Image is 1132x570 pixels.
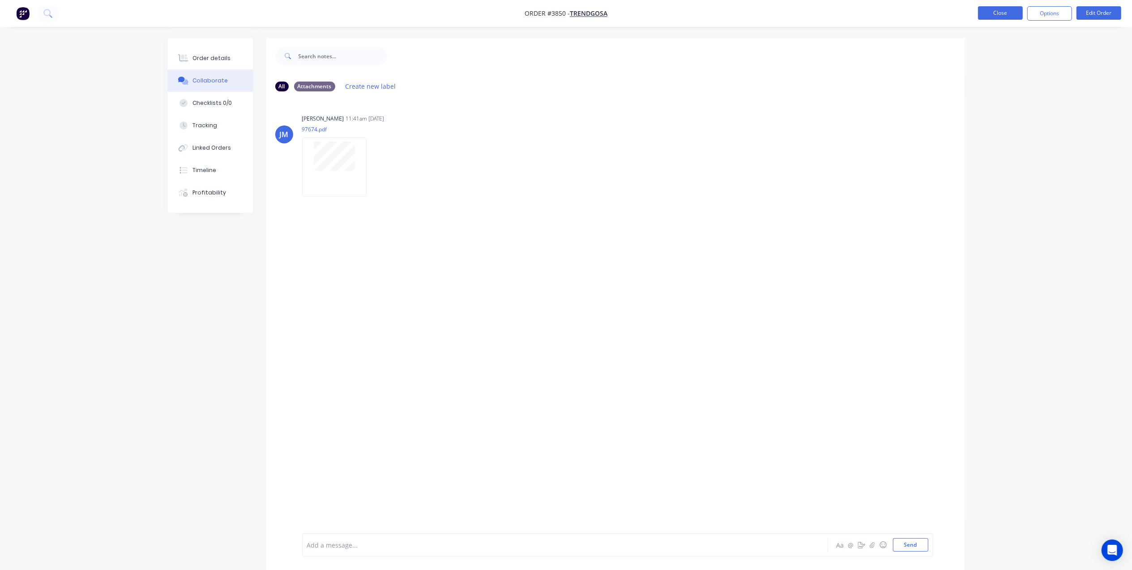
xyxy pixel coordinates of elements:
[192,54,231,62] div: Order details
[192,189,226,197] div: Profitability
[192,99,232,107] div: Checklists 0/0
[341,80,401,92] button: Create new label
[168,137,253,159] button: Linked Orders
[168,69,253,92] button: Collaborate
[835,540,846,550] button: Aa
[525,9,570,18] span: Order #3850 -
[846,540,856,550] button: @
[299,47,387,65] input: Search notes...
[168,181,253,204] button: Profitability
[1027,6,1072,21] button: Options
[192,166,216,174] div: Timeline
[294,82,335,91] div: Attachments
[893,538,928,552] button: Send
[280,129,289,140] div: JM
[1076,6,1121,20] button: Edit Order
[570,9,607,18] a: Trendgosa
[878,540,889,550] button: ☺
[275,82,289,91] div: All
[168,92,253,114] button: Checklists 0/0
[346,115,384,123] div: 11:41am [DATE]
[302,115,344,123] div: [PERSON_NAME]
[192,77,228,85] div: Collaborate
[192,121,217,130] div: Tracking
[168,47,253,69] button: Order details
[192,144,231,152] div: Linked Orders
[168,114,253,137] button: Tracking
[168,159,253,181] button: Timeline
[978,6,1023,20] button: Close
[16,7,30,20] img: Factory
[302,125,376,133] p: 97674.pdf
[1102,540,1123,561] div: Open Intercom Messenger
